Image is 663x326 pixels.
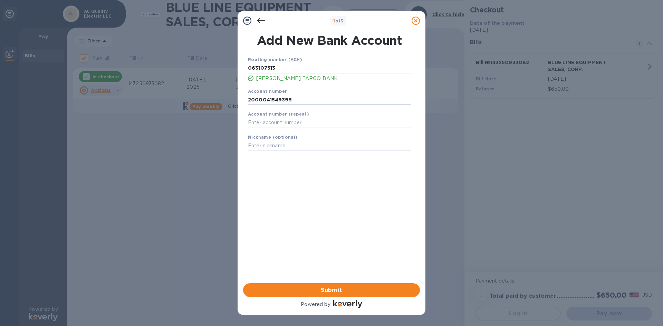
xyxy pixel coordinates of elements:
[333,18,344,23] b: of 3
[244,33,415,48] h1: Add New Bank Account
[301,301,330,308] p: Powered by
[256,75,411,82] p: [PERSON_NAME] FARGO BANK
[248,89,287,94] b: Account number
[248,135,298,140] b: Nickname (optional)
[333,300,362,308] img: Logo
[248,63,411,73] input: Enter routing number
[249,286,414,294] span: Submit
[248,57,302,62] b: Routing number (ACH)
[243,283,420,297] button: Submit
[248,95,411,105] input: Enter account number
[248,141,411,151] input: Enter nickname
[333,18,335,23] span: 1
[248,111,309,117] b: Account number (repeat)
[248,118,411,128] input: Enter account number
